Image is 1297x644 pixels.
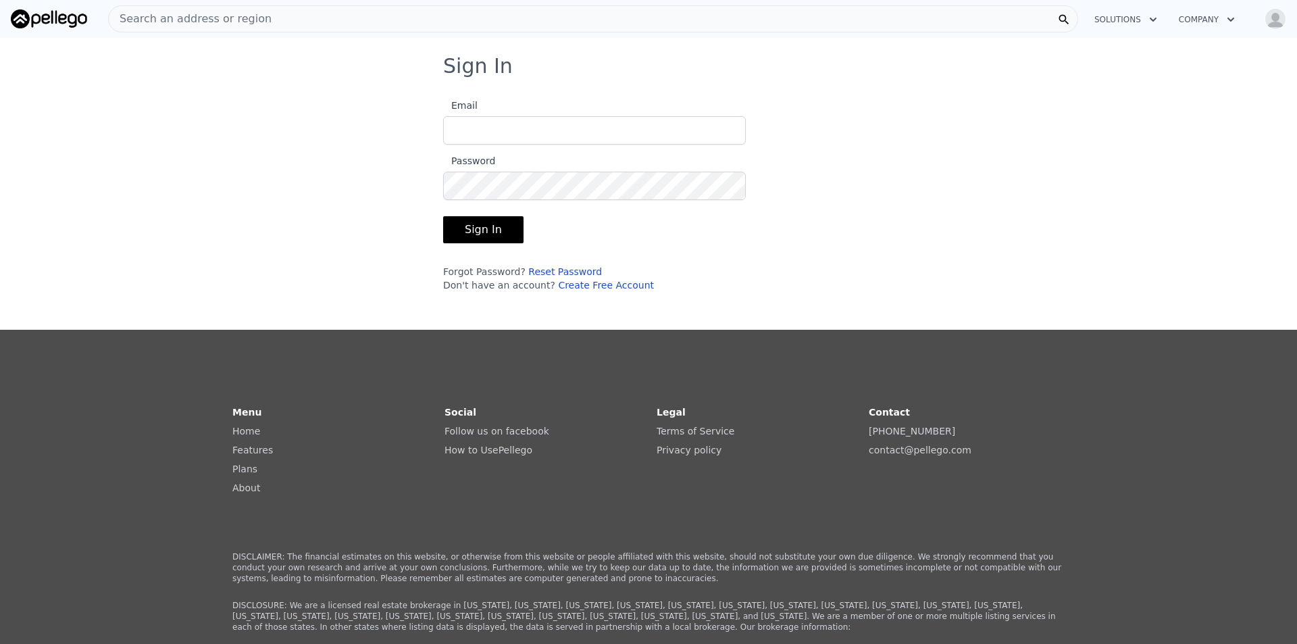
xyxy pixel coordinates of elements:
[232,600,1065,633] p: DISCLOSURE: We are a licensed real estate brokerage in [US_STATE], [US_STATE], [US_STATE], [US_ST...
[657,407,686,418] strong: Legal
[443,172,746,200] input: Password
[443,216,524,243] button: Sign In
[232,445,273,455] a: Features
[443,100,478,111] span: Email
[232,426,260,437] a: Home
[444,407,476,418] strong: Social
[1265,8,1286,30] img: avatar
[657,445,721,455] a: Privacy policy
[443,116,746,145] input: Email
[232,482,260,493] a: About
[232,407,261,418] strong: Menu
[232,551,1065,584] p: DISCLAIMER: The financial estimates on this website, or otherwise from this website or people aff...
[232,464,257,474] a: Plans
[869,407,910,418] strong: Contact
[1168,7,1246,32] button: Company
[1084,7,1168,32] button: Solutions
[657,426,734,437] a: Terms of Service
[869,426,955,437] a: [PHONE_NUMBER]
[443,54,854,78] h3: Sign In
[443,155,495,166] span: Password
[528,266,602,277] a: Reset Password
[444,426,549,437] a: Follow us on facebook
[558,280,654,291] a: Create Free Account
[444,445,532,455] a: How to UsePellego
[11,9,87,28] img: Pellego
[443,265,746,292] div: Forgot Password? Don't have an account?
[109,11,272,27] span: Search an address or region
[869,445,971,455] a: contact@pellego.com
